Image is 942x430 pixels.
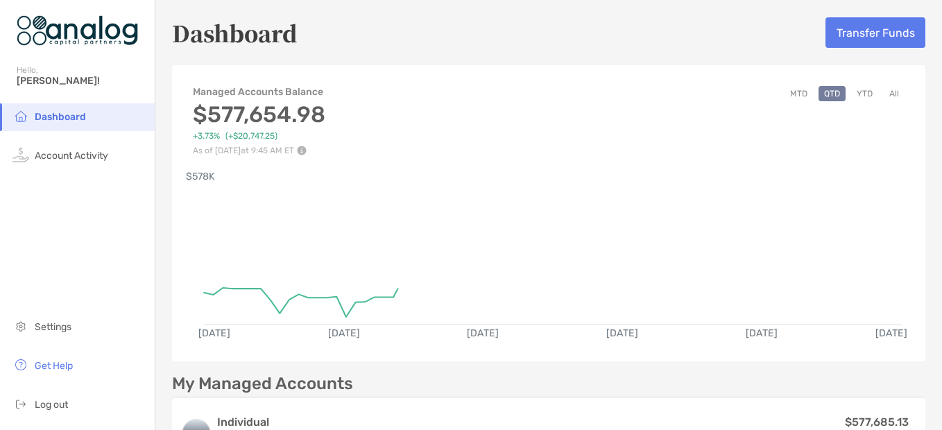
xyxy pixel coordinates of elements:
text: [DATE] [746,327,778,339]
img: settings icon [12,318,29,334]
span: Settings [35,321,71,333]
p: As of [DATE] at 9:45 AM ET [193,146,325,155]
img: activity icon [12,146,29,163]
span: Log out [35,399,68,411]
span: ( +$20,747.25 ) [225,131,277,141]
h3: $577,654.98 [193,101,325,128]
button: QTD [819,86,846,101]
img: logout icon [12,395,29,412]
button: All [884,86,905,101]
button: YTD [851,86,878,101]
span: +3.73% [193,131,220,141]
p: My Managed Accounts [172,375,353,393]
button: MTD [785,86,813,101]
span: Get Help [35,360,73,372]
span: [PERSON_NAME]! [17,75,146,87]
button: Transfer Funds [825,17,925,48]
span: Account Activity [35,150,108,162]
text: [DATE] [607,327,639,339]
text: [DATE] [198,327,230,339]
h5: Dashboard [172,17,298,49]
img: Zoe Logo [17,6,138,55]
img: Performance Info [297,146,307,155]
text: [DATE] [328,327,360,339]
span: Dashboard [35,111,86,123]
text: $578K [186,171,215,182]
text: [DATE] [468,327,499,339]
text: [DATE] [875,327,907,339]
h4: Managed Accounts Balance [193,86,325,98]
img: get-help icon [12,356,29,373]
img: household icon [12,108,29,124]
